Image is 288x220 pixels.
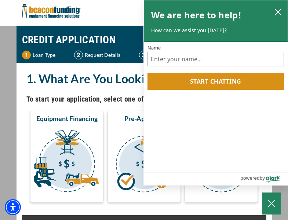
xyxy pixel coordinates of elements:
[151,8,242,22] h2: We are here to help!
[139,51,148,59] img: Step 3
[147,45,284,50] label: Name
[260,173,265,183] span: by
[124,114,164,123] span: Pre-Approval
[272,7,284,17] button: close chatbox
[240,173,288,185] a: Powered by Olark
[26,93,262,105] h4: To start your application, select one of the three options below.
[74,51,83,59] img: Step 2
[240,173,259,183] span: powered
[26,70,262,87] h2: 1. What Are You Looking For?
[22,51,31,59] img: Step 1
[32,126,102,199] img: Equipment Financing
[33,51,55,59] p: Loan Type
[147,73,284,90] button: Start chatting
[5,199,21,215] div: Accessibility Menu
[107,111,181,202] button: Pre-Approval
[147,52,284,66] input: Name
[151,27,281,34] p: How can we assist you [DATE]?
[85,51,120,59] p: Request Details
[22,29,266,51] h1: CREDIT APPLICATION
[109,126,179,199] img: Pre-Approval
[262,192,281,214] button: Close Chatbox
[36,114,98,123] span: Equipment Financing
[30,111,103,202] button: Equipment Financing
